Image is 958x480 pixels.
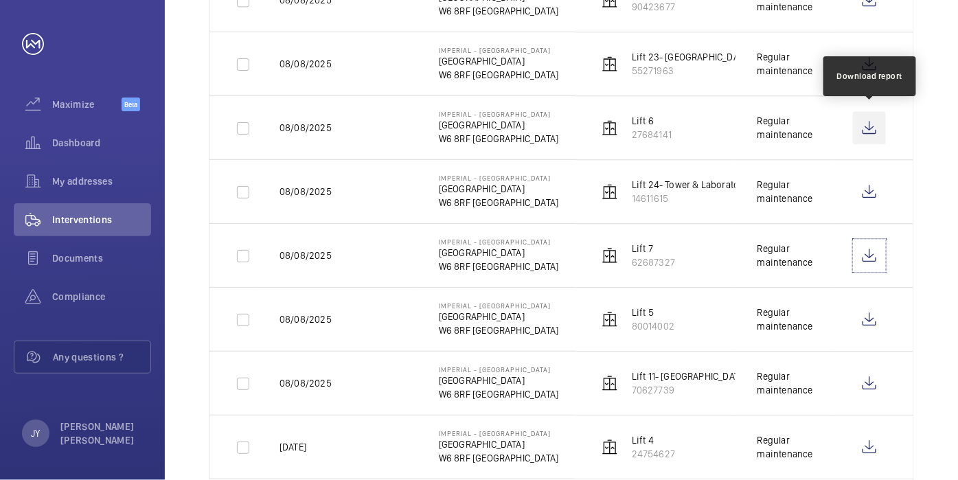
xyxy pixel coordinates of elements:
[757,369,831,397] div: Regular maintenance
[60,420,143,447] p: [PERSON_NAME] [PERSON_NAME]
[632,242,675,255] p: Lift 7
[757,433,831,461] div: Regular maintenance
[439,260,558,273] p: W6 8RF [GEOGRAPHIC_DATA]
[632,50,830,64] p: Lift 23- [GEOGRAPHIC_DATA] Block (Passenger)
[439,174,558,182] p: Imperial - [GEOGRAPHIC_DATA]
[439,110,558,118] p: Imperial - [GEOGRAPHIC_DATA]
[280,376,332,390] p: 08/08/2025
[632,64,830,78] p: 55271963
[280,121,332,135] p: 08/08/2025
[602,56,618,72] img: elevator.svg
[632,306,674,319] p: Lift 5
[602,247,618,264] img: elevator.svg
[439,46,558,54] p: Imperial - [GEOGRAPHIC_DATA]
[439,429,558,437] p: Imperial - [GEOGRAPHIC_DATA]
[122,98,140,111] span: Beta
[280,249,332,262] p: 08/08/2025
[439,68,558,82] p: W6 8RF [GEOGRAPHIC_DATA]
[439,310,558,323] p: [GEOGRAPHIC_DATA]
[632,369,825,383] p: Lift 11- [GEOGRAPHIC_DATA] Block (Passenger)
[52,98,122,111] span: Maximize
[439,365,558,374] p: Imperial - [GEOGRAPHIC_DATA]
[52,213,151,227] span: Interventions
[52,136,151,150] span: Dashboard
[632,128,672,141] p: 27684141
[632,114,672,128] p: Lift 6
[632,447,675,461] p: 24754627
[757,178,831,205] div: Regular maintenance
[757,50,831,78] div: Regular maintenance
[439,246,558,260] p: [GEOGRAPHIC_DATA]
[439,118,558,132] p: [GEOGRAPHIC_DATA]
[632,433,675,447] p: Lift 4
[439,196,558,209] p: W6 8RF [GEOGRAPHIC_DATA]
[632,383,825,397] p: 70627739
[602,375,618,391] img: elevator.svg
[632,192,809,205] p: 14611615
[280,440,306,454] p: [DATE]
[280,185,332,198] p: 08/08/2025
[602,439,618,455] img: elevator.svg
[757,242,831,269] div: Regular maintenance
[53,350,150,364] span: Any questions ?
[439,374,558,387] p: [GEOGRAPHIC_DATA]
[837,70,903,82] div: Download report
[280,312,332,326] p: 08/08/2025
[439,132,558,146] p: W6 8RF [GEOGRAPHIC_DATA]
[439,301,558,310] p: Imperial - [GEOGRAPHIC_DATA]
[757,306,831,333] div: Regular maintenance
[439,182,558,196] p: [GEOGRAPHIC_DATA]
[602,119,618,136] img: elevator.svg
[52,174,151,188] span: My addresses
[439,437,558,451] p: [GEOGRAPHIC_DATA]
[52,251,151,265] span: Documents
[602,311,618,328] img: elevator.svg
[439,451,558,465] p: W6 8RF [GEOGRAPHIC_DATA]
[280,57,332,71] p: 08/08/2025
[632,178,809,192] p: Lift 24- Tower & Laboratory Block (Goods)
[31,426,40,440] p: JY
[632,319,674,333] p: 80014002
[439,323,558,337] p: W6 8RF [GEOGRAPHIC_DATA]
[439,238,558,246] p: Imperial - [GEOGRAPHIC_DATA]
[52,290,151,304] span: Compliance
[439,387,558,401] p: W6 8RF [GEOGRAPHIC_DATA]
[439,54,558,68] p: [GEOGRAPHIC_DATA]
[632,255,675,269] p: 62687327
[602,183,618,200] img: elevator.svg
[757,114,831,141] div: Regular maintenance
[439,4,558,18] p: W6 8RF [GEOGRAPHIC_DATA]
